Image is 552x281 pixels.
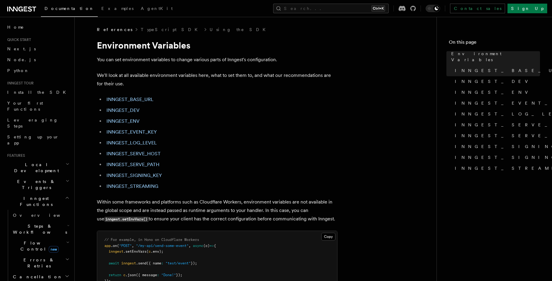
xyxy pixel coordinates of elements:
[49,246,59,253] span: new
[203,244,210,248] span: (c)
[109,249,123,254] span: inngest
[507,4,547,13] a: Sign Up
[450,4,505,13] a: Contact sales
[452,163,540,174] a: INNGEST_STREAMING
[104,217,149,222] code: inngest.setEnvVars()
[11,221,71,238] button: Steps & Workflows
[106,107,140,113] a: INNGEST_DEV
[5,65,71,76] a: Python
[11,257,65,269] span: Errors & Retries
[97,55,338,64] p: You can set environment variables to change various parts of Inngest's configuration.
[117,244,119,248] span: (
[106,172,162,178] a: INNGEST_SIGNING_KEY
[111,244,117,248] span: .on
[106,162,159,167] a: INNGEST_SERVE_PATH
[132,244,134,248] span: ,
[149,249,151,254] span: c
[449,48,540,65] a: Environment Variables
[7,46,36,51] span: Next.js
[161,261,163,265] span: :
[7,90,69,95] span: Install the SDK
[5,176,71,193] button: Events & Triggers
[146,261,161,265] span: ({ name
[451,51,540,63] span: Environment Variables
[5,37,31,42] span: Quick start
[452,98,540,109] a: INNGEST_EVENT_KEY
[426,5,440,12] button: Toggle dark mode
[146,249,149,254] span: (
[5,131,71,148] a: Setting up your app
[455,89,532,95] span: INNGEST_ENV
[106,183,158,189] a: INNGEST_STREAMING
[7,118,58,128] span: Leveraging Steps
[5,43,71,54] a: Next.js
[106,118,140,124] a: INNGEST_ENV
[104,238,199,242] span: // For example, in Hono on Cloudflare Workers
[106,140,157,146] a: INNGEST_LOG_LEVEL
[97,71,338,88] p: We'll look at all available environment variables here, what to set them to, and what our recomme...
[106,151,161,156] a: INNGEST_SERVE_HOST
[449,39,540,48] h4: On this page
[189,244,191,248] span: ,
[7,57,36,62] span: Node.js
[136,273,157,277] span: ({ message
[452,141,540,152] a: INNGEST_SIGNING_KEY
[104,244,111,248] span: app
[5,159,71,176] button: Local Development
[106,96,153,102] a: INNGEST_BASE_URL
[157,273,159,277] span: :
[452,130,540,141] a: INNGEST_SERVE_PATH
[11,210,71,221] a: Overview
[101,6,134,11] span: Examples
[455,78,532,84] span: INNGEST_DEV
[452,152,540,163] a: INNGEST_SIGNING_KEY_FALLBACK
[109,261,119,265] span: await
[191,261,197,265] span: });
[161,273,176,277] span: "Done!"
[125,273,136,277] span: .json
[123,273,125,277] span: c
[452,109,540,119] a: INNGEST_LOG_LEVEL
[137,2,176,16] a: AgentKit
[109,273,121,277] span: return
[5,178,66,191] span: Events & Triggers
[97,27,132,33] span: References
[141,6,173,11] span: AgentKit
[98,2,137,16] a: Examples
[5,162,66,174] span: Local Development
[45,6,94,11] span: Documentation
[97,40,338,51] h1: Environment Variables
[7,134,59,145] span: Setting up your app
[11,274,63,280] span: Cancellation
[5,22,71,33] a: Home
[273,4,389,13] button: Search...Ctrl+K
[165,261,191,265] span: "test/event"
[11,240,66,252] span: Flow Control
[7,68,29,73] span: Python
[97,198,338,223] p: Within some frameworks and platforms such as Cloudflare Workers, environment variables are not av...
[5,193,71,210] button: Inngest Functions
[372,5,385,11] kbd: Ctrl+K
[452,65,540,76] a: INNGEST_BASE_URL
[123,249,146,254] span: .setEnvVars
[11,223,67,235] span: Steps & Workflows
[136,244,189,248] span: "/my-api/send-some-event"
[136,261,146,265] span: .send
[210,27,269,33] a: Using the SDK
[5,195,65,207] span: Inngest Functions
[151,249,163,254] span: .env);
[106,129,157,135] a: INNGEST_EVENT_KEY
[121,261,136,265] span: inngest
[13,213,75,218] span: Overview
[452,87,540,98] a: INNGEST_ENV
[5,87,71,98] a: Install the SDK
[452,119,540,130] a: INNGEST_SERVE_HOST
[210,244,214,248] span: =>
[5,54,71,65] a: Node.js
[5,153,25,158] span: Features
[452,76,540,87] a: INNGEST_DEV
[11,254,71,271] button: Errors & Retries
[41,2,98,17] a: Documentation
[214,244,216,248] span: {
[193,244,203,248] span: async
